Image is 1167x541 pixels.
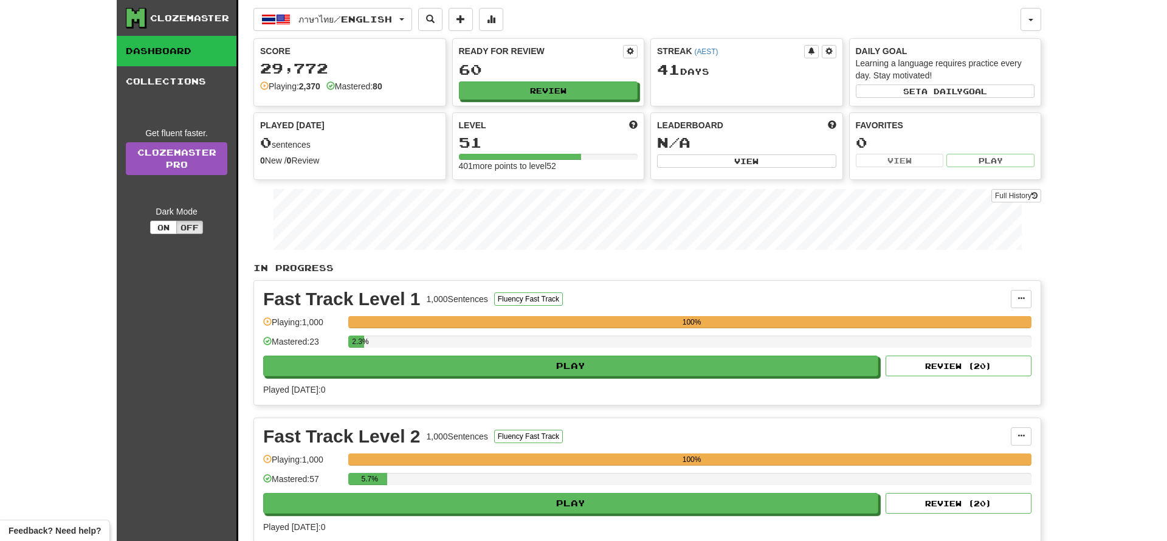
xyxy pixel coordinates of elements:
[260,61,439,76] div: 29,772
[9,525,101,537] span: Open feedback widget
[856,57,1035,81] div: Learning a language requires practice every day. Stay motivated!
[263,522,325,532] span: Played [DATE]: 0
[418,8,442,31] button: Search sentences
[459,45,624,57] div: Ready for Review
[921,87,963,95] span: a daily
[299,81,320,91] strong: 2,370
[298,14,392,24] span: ภาษาไทย / English
[657,154,836,168] button: View
[352,336,364,348] div: 2.3%
[263,290,421,308] div: Fast Track Level 1
[253,8,412,31] button: ภาษาไทย/English
[856,84,1035,98] button: Seta dailygoal
[352,473,387,485] div: 5.7%
[459,62,638,77] div: 60
[260,80,320,92] div: Playing:
[326,80,382,92] div: Mastered:
[260,119,325,131] span: Played [DATE]
[253,262,1041,274] p: In Progress
[657,134,690,151] span: N/A
[856,45,1035,57] div: Daily Goal
[263,427,421,446] div: Fast Track Level 2
[260,45,439,57] div: Score
[117,36,236,66] a: Dashboard
[886,493,1031,514] button: Review (20)
[263,316,342,336] div: Playing: 1,000
[946,154,1034,167] button: Play
[494,430,563,443] button: Fluency Fast Track
[352,453,1031,466] div: 100%
[991,189,1041,202] button: Full History
[150,12,229,24] div: Clozemaster
[828,119,836,131] span: This week in points, UTC
[263,385,325,395] span: Played [DATE]: 0
[126,142,227,175] a: ClozemasterPro
[629,119,638,131] span: Score more points to level up
[427,430,488,443] div: 1,000 Sentences
[263,493,878,514] button: Play
[459,81,638,100] button: Review
[459,119,486,131] span: Level
[126,127,227,139] div: Get fluent faster.
[117,66,236,97] a: Collections
[263,453,342,474] div: Playing: 1,000
[260,154,439,167] div: New / Review
[263,356,878,376] button: Play
[886,356,1031,376] button: Review (20)
[126,205,227,218] div: Dark Mode
[856,119,1035,131] div: Favorites
[657,62,836,78] div: Day s
[260,156,265,165] strong: 0
[260,135,439,151] div: sentences
[657,45,804,57] div: Streak
[494,292,563,306] button: Fluency Fast Track
[694,47,718,56] a: (AEST)
[856,154,944,167] button: View
[260,134,272,151] span: 0
[459,135,638,150] div: 51
[657,61,680,78] span: 41
[352,316,1031,328] div: 100%
[263,336,342,356] div: Mastered: 23
[449,8,473,31] button: Add sentence to collection
[287,156,292,165] strong: 0
[459,160,638,172] div: 401 more points to level 52
[479,8,503,31] button: More stats
[657,119,723,131] span: Leaderboard
[373,81,382,91] strong: 80
[856,135,1035,150] div: 0
[427,293,488,305] div: 1,000 Sentences
[176,221,203,234] button: Off
[263,473,342,493] div: Mastered: 57
[150,221,177,234] button: On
